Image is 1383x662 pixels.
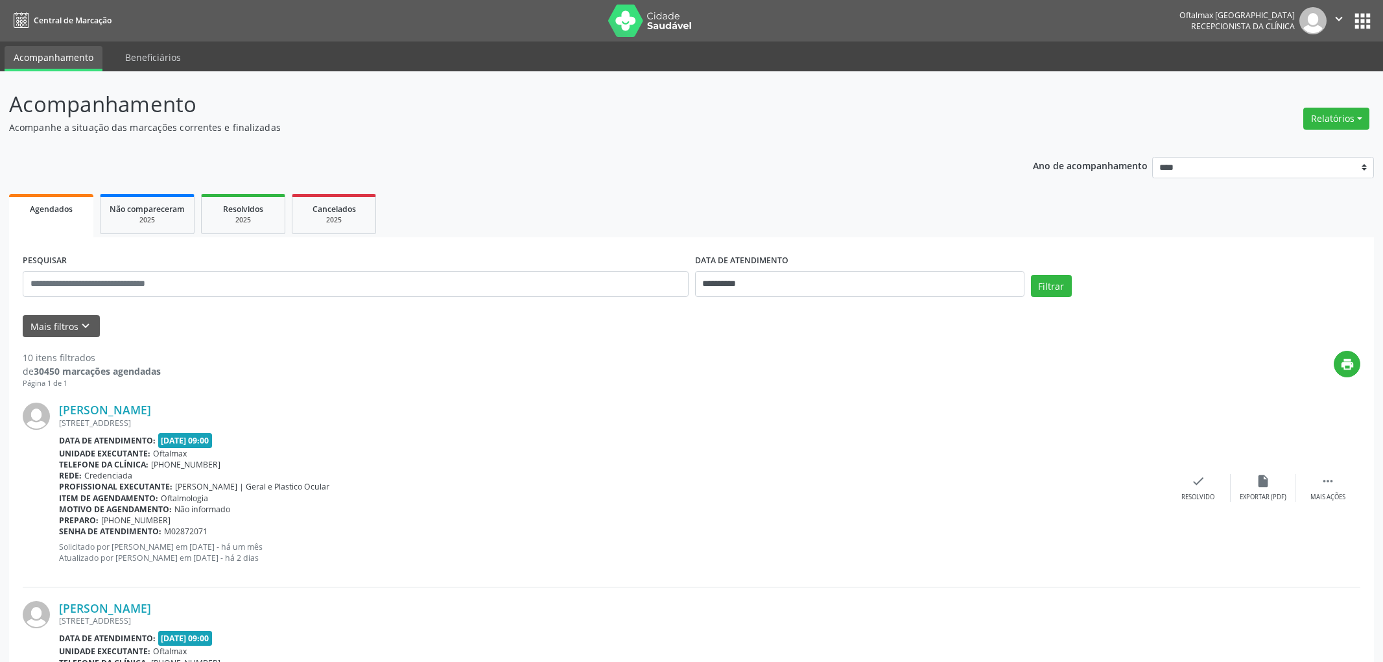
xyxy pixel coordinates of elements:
[9,88,965,121] p: Acompanhamento
[34,15,112,26] span: Central de Marcação
[1033,157,1148,173] p: Ano de acompanhamento
[23,251,67,271] label: PESQUISAR
[211,215,276,225] div: 2025
[1310,493,1345,502] div: Mais ações
[175,481,329,492] span: [PERSON_NAME] | Geral e Plastico Ocular
[59,615,1166,626] div: [STREET_ADDRESS]
[59,448,150,459] b: Unidade executante:
[158,631,213,646] span: [DATE] 09:00
[78,319,93,333] i: keyboard_arrow_down
[1334,351,1360,377] button: print
[59,403,151,417] a: [PERSON_NAME]
[1256,474,1270,488] i: insert_drive_file
[9,121,965,134] p: Acompanhe a situação das marcações correntes e finalizadas
[151,459,220,470] span: [PHONE_NUMBER]
[1240,493,1286,502] div: Exportar (PDF)
[1327,7,1351,34] button: 
[59,541,1166,563] p: Solicitado por [PERSON_NAME] em [DATE] - há um mês Atualizado por [PERSON_NAME] em [DATE] - há 2 ...
[116,46,190,69] a: Beneficiários
[1303,108,1369,130] button: Relatórios
[59,515,99,526] b: Preparo:
[1321,474,1335,488] i: 
[101,515,171,526] span: [PHONE_NUMBER]
[153,646,187,657] span: Oftalmax
[1351,10,1374,32] button: apps
[164,526,207,537] span: M02872071
[1340,357,1354,372] i: print
[1181,493,1214,502] div: Resolvido
[1191,21,1295,32] span: Recepcionista da clínica
[158,433,213,448] span: [DATE] 09:00
[59,470,82,481] b: Rede:
[110,204,185,215] span: Não compareceram
[1299,7,1327,34] img: img
[30,204,73,215] span: Agendados
[695,251,788,271] label: DATA DE ATENDIMENTO
[223,204,263,215] span: Resolvidos
[313,204,356,215] span: Cancelados
[59,601,151,615] a: [PERSON_NAME]
[59,459,148,470] b: Telefone da clínica:
[34,365,161,377] strong: 30450 marcações agendadas
[23,601,50,628] img: img
[23,315,100,338] button: Mais filtroskeyboard_arrow_down
[23,351,161,364] div: 10 itens filtrados
[84,470,132,481] span: Credenciada
[59,418,1166,429] div: [STREET_ADDRESS]
[59,633,156,644] b: Data de atendimento:
[59,526,161,537] b: Senha de atendimento:
[161,493,208,504] span: Oftalmologia
[110,215,185,225] div: 2025
[59,481,172,492] b: Profissional executante:
[1332,12,1346,26] i: 
[1031,275,1072,297] button: Filtrar
[301,215,366,225] div: 2025
[1191,474,1205,488] i: check
[1179,10,1295,21] div: Oftalmax [GEOGRAPHIC_DATA]
[23,378,161,389] div: Página 1 de 1
[59,435,156,446] b: Data de atendimento:
[23,364,161,378] div: de
[5,46,102,71] a: Acompanhamento
[59,646,150,657] b: Unidade executante:
[174,504,230,515] span: Não informado
[153,448,187,459] span: Oftalmax
[23,403,50,430] img: img
[59,504,172,515] b: Motivo de agendamento:
[59,493,158,504] b: Item de agendamento:
[9,10,112,31] a: Central de Marcação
